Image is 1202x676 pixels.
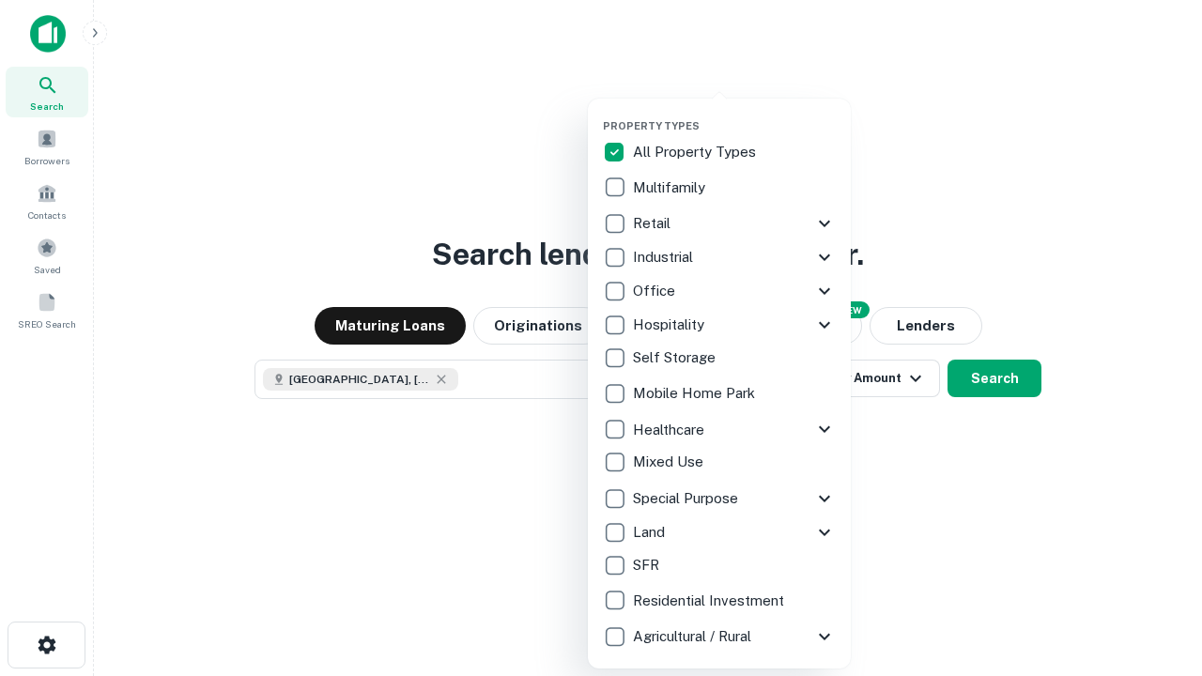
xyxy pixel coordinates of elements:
p: Mobile Home Park [633,382,759,405]
p: Mixed Use [633,451,707,473]
p: Land [633,521,669,544]
p: Office [633,280,679,302]
p: Hospitality [633,314,708,336]
div: Industrial [603,240,836,274]
p: Residential Investment [633,590,788,612]
iframe: Chat Widget [1108,526,1202,616]
p: Retail [633,212,674,235]
p: Healthcare [633,419,708,441]
div: Healthcare [603,412,836,446]
p: Self Storage [633,346,719,369]
p: SFR [633,554,663,576]
div: Agricultural / Rural [603,620,836,653]
p: Agricultural / Rural [633,625,755,648]
div: Retail [603,207,836,240]
p: Multifamily [633,177,709,199]
span: Property Types [603,120,700,131]
div: Office [603,274,836,308]
div: Hospitality [603,308,836,342]
div: Land [603,515,836,549]
p: Industrial [633,246,697,269]
p: Special Purpose [633,487,742,510]
div: Special Purpose [603,482,836,515]
p: All Property Types [633,141,760,163]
